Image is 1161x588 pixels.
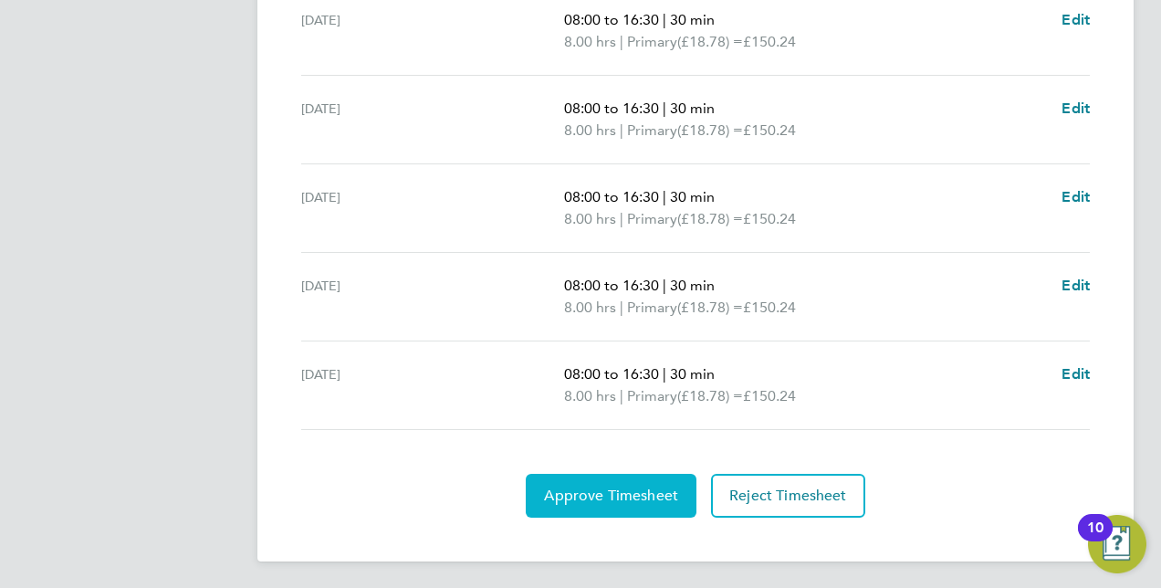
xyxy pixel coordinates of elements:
[1062,186,1090,208] a: Edit
[1062,188,1090,205] span: Edit
[620,210,623,227] span: |
[743,33,796,50] span: £150.24
[663,277,666,294] span: |
[627,297,677,319] span: Primary
[677,33,743,50] span: (£18.78) =
[564,188,659,205] span: 08:00 to 16:30
[729,487,847,505] span: Reject Timesheet
[564,210,616,227] span: 8.00 hrs
[670,365,715,383] span: 30 min
[743,299,796,316] span: £150.24
[301,275,564,319] div: [DATE]
[670,277,715,294] span: 30 min
[301,98,564,142] div: [DATE]
[1062,275,1090,297] a: Edit
[677,210,743,227] span: (£18.78) =
[670,188,715,205] span: 30 min
[663,100,666,117] span: |
[544,487,678,505] span: Approve Timesheet
[564,33,616,50] span: 8.00 hrs
[1062,363,1090,385] a: Edit
[711,474,865,518] button: Reject Timesheet
[670,100,715,117] span: 30 min
[743,121,796,139] span: £150.24
[677,387,743,404] span: (£18.78) =
[564,365,659,383] span: 08:00 to 16:30
[1062,277,1090,294] span: Edit
[743,387,796,404] span: £150.24
[301,9,564,53] div: [DATE]
[564,277,659,294] span: 08:00 to 16:30
[526,474,696,518] button: Approve Timesheet
[620,387,623,404] span: |
[301,186,564,230] div: [DATE]
[1087,528,1103,551] div: 10
[620,33,623,50] span: |
[663,11,666,28] span: |
[564,100,659,117] span: 08:00 to 16:30
[564,299,616,316] span: 8.00 hrs
[1062,98,1090,120] a: Edit
[564,387,616,404] span: 8.00 hrs
[743,210,796,227] span: £150.24
[663,365,666,383] span: |
[620,299,623,316] span: |
[1088,515,1146,573] button: Open Resource Center, 10 new notifications
[677,121,743,139] span: (£18.78) =
[1062,9,1090,31] a: Edit
[677,299,743,316] span: (£18.78) =
[663,188,666,205] span: |
[564,11,659,28] span: 08:00 to 16:30
[1062,365,1090,383] span: Edit
[1062,100,1090,117] span: Edit
[627,120,677,142] span: Primary
[1062,11,1090,28] span: Edit
[627,208,677,230] span: Primary
[620,121,623,139] span: |
[627,31,677,53] span: Primary
[564,121,616,139] span: 8.00 hrs
[301,363,564,407] div: [DATE]
[627,385,677,407] span: Primary
[670,11,715,28] span: 30 min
